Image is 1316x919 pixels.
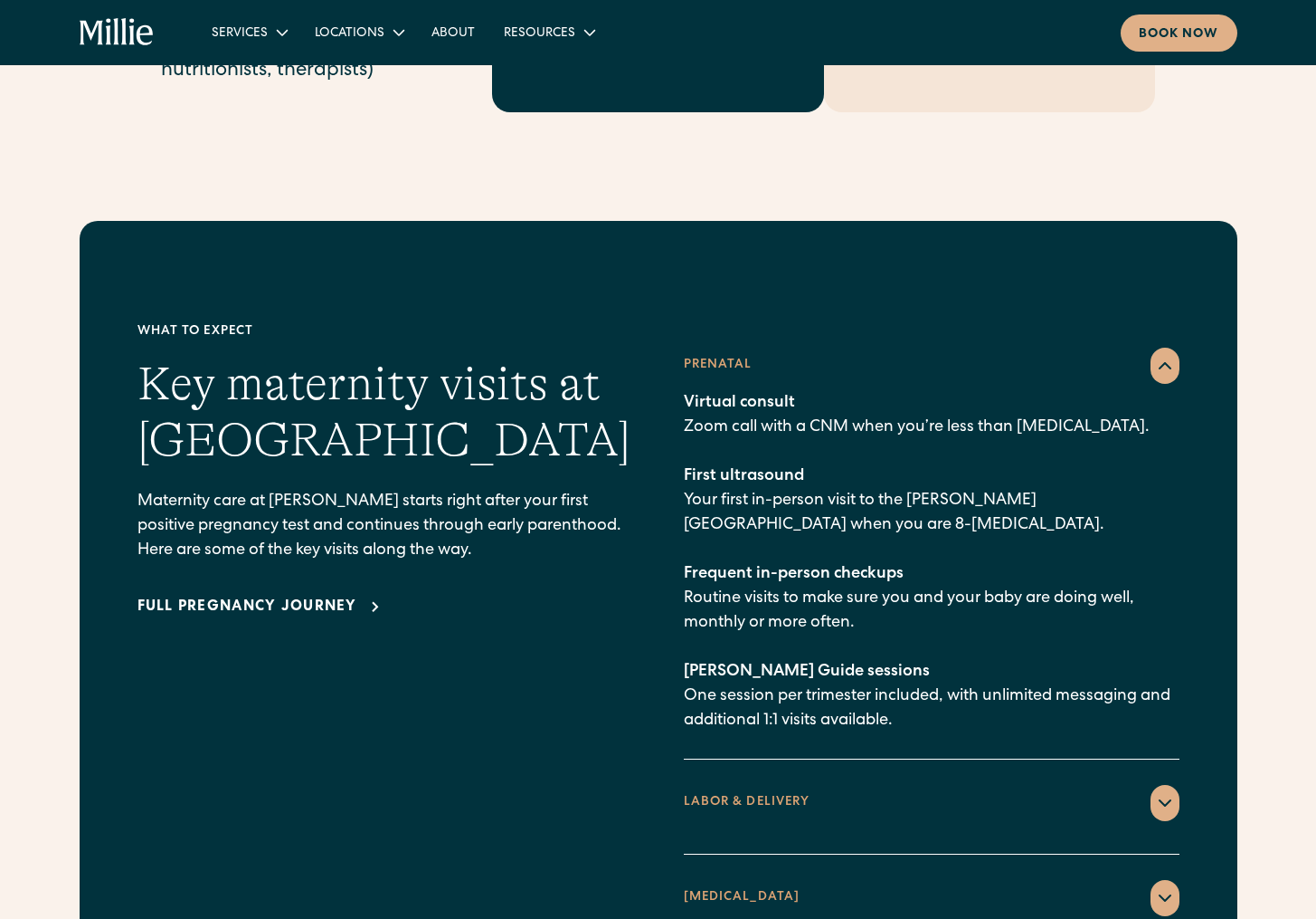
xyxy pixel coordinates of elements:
[137,597,357,618] div: Full pregnancy journey
[684,793,810,812] div: LABOR & DELIVERY
[137,322,633,341] div: What to expect
[1121,14,1237,52] a: Book now
[1139,25,1219,44] div: Book now
[417,17,489,47] a: About
[684,566,904,582] span: Frequent in-person checkups
[300,17,417,47] div: Locations
[315,24,384,43] div: Locations
[212,24,268,43] div: Services
[489,17,608,47] div: Resources
[684,395,795,411] span: Virtual consult
[684,391,1179,733] p: Zoom call with a CNM when you’re less than [MEDICAL_DATA]. Your first in-person visit to the [PER...
[80,18,155,47] a: home
[137,490,633,563] p: Maternity care at [PERSON_NAME] starts right after your first positive pregnancy test and continu...
[684,888,800,907] div: [MEDICAL_DATA]
[504,24,575,43] div: Resources
[684,664,930,680] span: [PERSON_NAME] Guide sessions
[197,17,300,47] div: Services
[684,356,753,375] div: Prenatal
[137,356,633,469] h2: Key maternity visits at [GEOGRAPHIC_DATA]
[684,468,804,484] span: First ultrasound
[137,597,386,618] a: Full pregnancy journey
